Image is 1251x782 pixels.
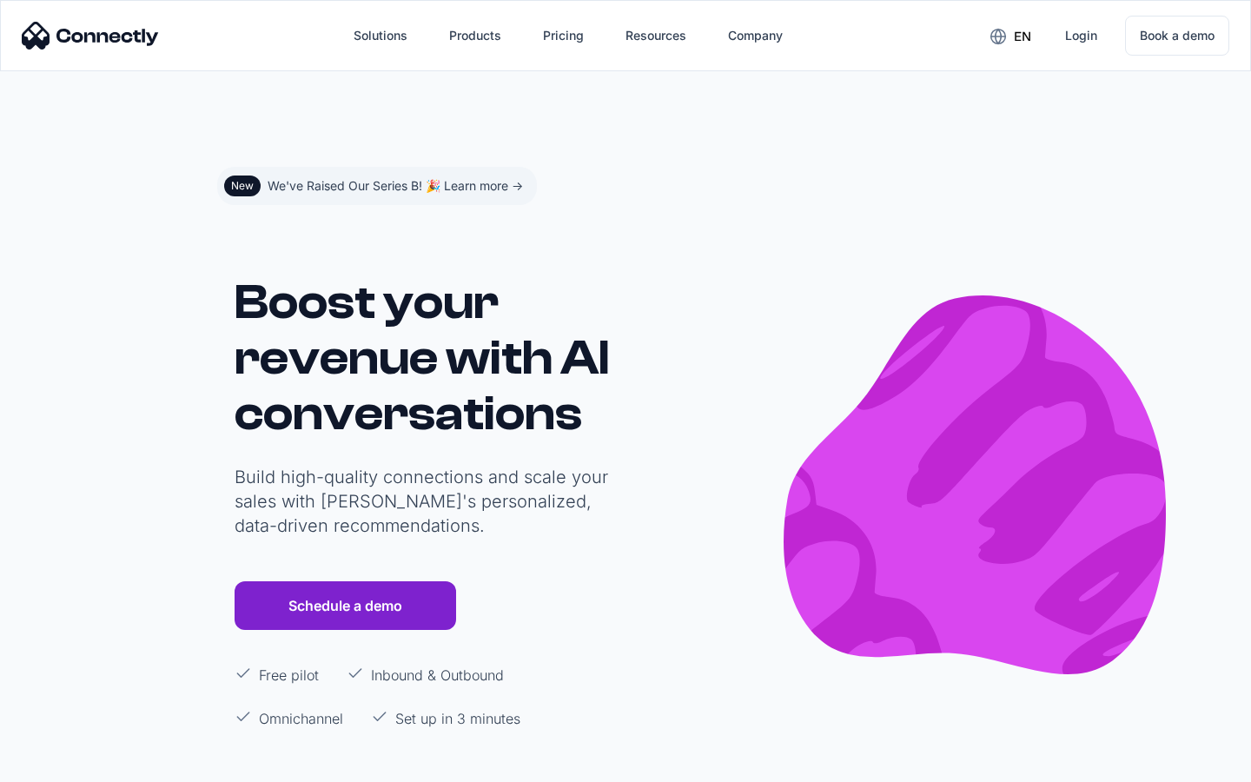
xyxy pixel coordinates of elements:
[17,750,104,776] aside: Language selected: English
[625,23,686,48] div: Resources
[1065,23,1097,48] div: Login
[268,174,523,198] div: We've Raised Our Series B! 🎉 Learn more ->
[728,23,783,48] div: Company
[543,23,584,48] div: Pricing
[231,179,254,193] div: New
[259,665,319,686] p: Free pilot
[1125,16,1229,56] a: Book a demo
[235,275,617,441] h1: Boost your revenue with AI conversations
[35,752,104,776] ul: Language list
[259,708,343,729] p: Omnichannel
[395,708,520,729] p: Set up in 3 minutes
[1051,15,1111,56] a: Login
[235,581,456,630] a: Schedule a demo
[529,15,598,56] a: Pricing
[1014,24,1031,49] div: en
[354,23,407,48] div: Solutions
[371,665,504,686] p: Inbound & Outbound
[449,23,501,48] div: Products
[22,22,159,50] img: Connectly Logo
[235,465,617,538] p: Build high-quality connections and scale your sales with [PERSON_NAME]'s personalized, data-drive...
[217,167,537,205] a: NewWe've Raised Our Series B! 🎉 Learn more ->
